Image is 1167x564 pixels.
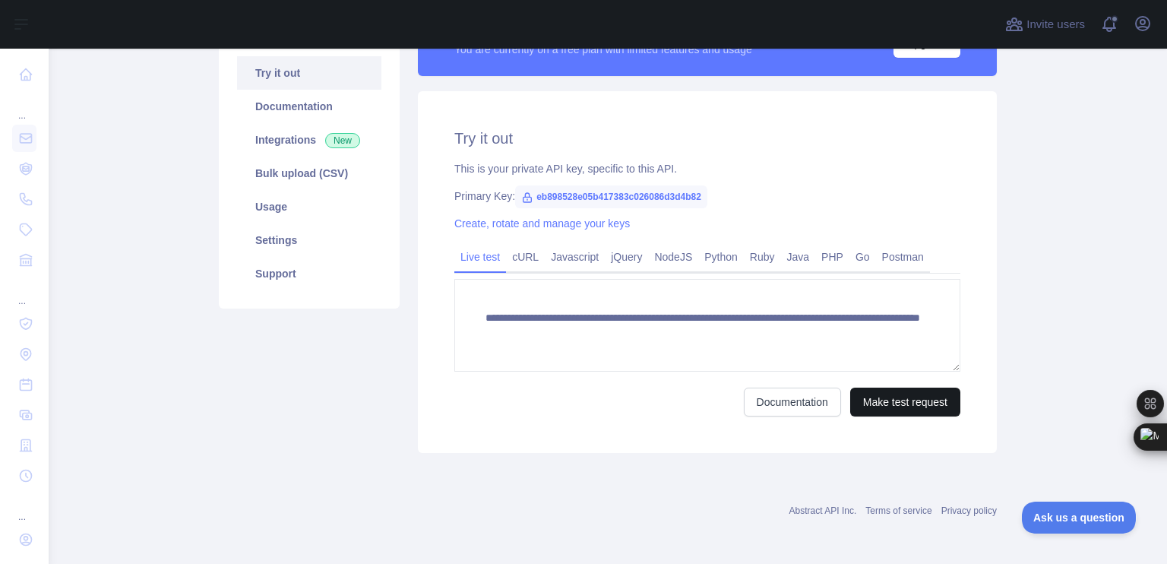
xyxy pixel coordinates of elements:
a: Postman [876,245,930,269]
a: Integrations New [237,123,381,157]
span: New [325,133,360,148]
a: Support [237,257,381,290]
button: Invite users [1002,12,1088,36]
a: Python [698,245,744,269]
a: Ruby [744,245,781,269]
span: Invite users [1026,16,1085,33]
div: This is your private API key, specific to this API. [454,161,960,176]
a: Usage [237,190,381,223]
a: PHP [815,245,849,269]
a: Bulk upload (CSV) [237,157,381,190]
iframe: Toggle Customer Support [1022,502,1137,534]
a: jQuery [605,245,648,269]
div: You are currently on a free plan with limited features and usage [454,42,752,57]
a: Terms of service [865,505,931,516]
span: eb898528e05b417383c026086d3d4b82 [515,185,707,208]
div: Primary Key: [454,189,960,204]
a: NodeJS [648,245,698,269]
h2: Try it out [454,128,960,149]
a: Go [849,245,876,269]
a: Privacy policy [941,505,997,516]
a: Try it out [237,56,381,90]
div: ... [12,91,36,122]
a: Javascript [545,245,605,269]
a: Java [781,245,816,269]
button: Make test request [850,388,960,417]
div: ... [12,493,36,523]
div: ... [12,277,36,307]
a: Documentation [744,388,841,417]
a: Settings [237,223,381,257]
a: Abstract API Inc. [789,505,857,516]
a: Create, rotate and manage your keys [454,217,630,230]
a: Documentation [237,90,381,123]
a: Live test [454,245,506,269]
a: cURL [506,245,545,269]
